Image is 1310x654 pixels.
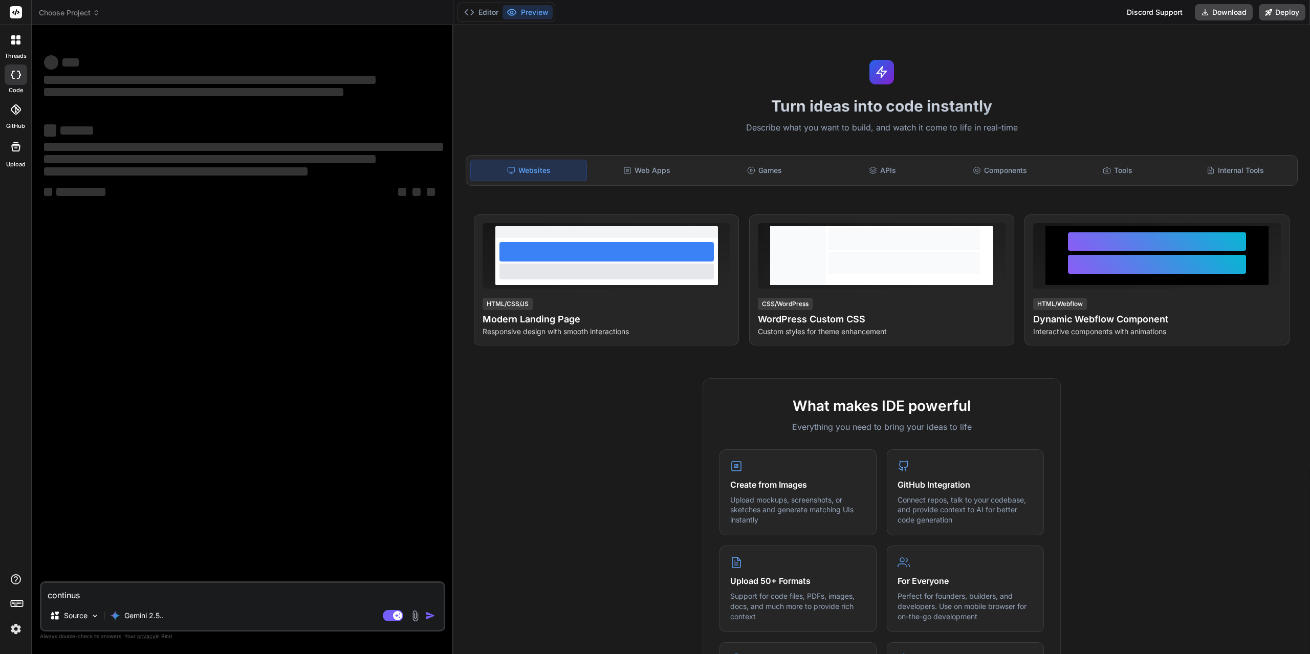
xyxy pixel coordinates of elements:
h2: What makes IDE powerful [719,395,1044,417]
span: ‌ [44,167,308,176]
button: Preview [503,5,553,19]
img: icon [425,611,435,621]
span: Choose Project [39,8,100,18]
div: Components [942,160,1058,181]
span: ‌ [427,188,435,196]
p: Support for code files, PDFs, images, docs, and much more to provide rich context [730,591,866,621]
h4: WordPress Custom CSS [758,312,1006,326]
div: CSS/WordPress [758,298,813,310]
p: Upload mockups, screenshots, or sketches and generate matching UIs instantly [730,495,866,525]
h4: For Everyone [898,575,1033,587]
span: ‌ [44,76,376,84]
p: Interactive components with animations [1033,326,1281,337]
span: ‌ [412,188,421,196]
button: Deploy [1259,4,1305,20]
img: settings [7,620,25,638]
h4: GitHub Integration [898,478,1033,491]
div: Tools [1060,160,1175,181]
img: attachment [409,610,421,622]
label: threads [5,52,27,60]
span: ‌ [44,188,52,196]
span: privacy [137,633,156,639]
span: ‌ [44,124,56,137]
p: Everything you need to bring your ideas to life [719,421,1044,433]
h4: Create from Images [730,478,866,491]
button: Download [1195,4,1253,20]
textarea: continus [41,583,444,601]
img: Gemini 2.5 flash [110,611,120,621]
div: Web Apps [589,160,705,181]
h4: Upload 50+ Formats [730,575,866,587]
h4: Dynamic Webflow Component [1033,312,1281,326]
span: ‌ [56,188,105,196]
h1: Turn ideas into code instantly [460,97,1304,115]
div: Games [707,160,822,181]
label: code [9,86,23,95]
div: Internal Tools [1177,160,1293,181]
label: Upload [6,160,26,169]
p: Responsive design with smooth interactions [483,326,730,337]
div: HTML/CSS/JS [483,298,533,310]
p: Connect repos, talk to your codebase, and provide context to AI for better code generation [898,495,1033,525]
p: Custom styles for theme enhancement [758,326,1006,337]
p: Gemini 2.5.. [124,611,164,621]
p: Always double-check its answers. Your in Bind [40,631,445,641]
span: ‌ [44,55,58,70]
div: HTML/Webflow [1033,298,1087,310]
button: Editor [460,5,503,19]
h4: Modern Landing Page [483,312,730,326]
div: APIs [824,160,940,181]
img: Pick Models [91,612,99,620]
p: Source [64,611,88,621]
p: Perfect for founders, builders, and developers. Use on mobile browser for on-the-go development [898,591,1033,621]
span: ‌ [60,126,93,135]
span: ‌ [398,188,406,196]
p: Describe what you want to build, and watch it come to life in real-time [460,121,1304,135]
div: Discord Support [1121,4,1189,20]
span: ‌ [62,58,79,67]
span: ‌ [44,143,443,151]
div: Websites [470,160,587,181]
label: GitHub [6,122,25,130]
span: ‌ [44,88,343,96]
span: ‌ [44,155,376,163]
